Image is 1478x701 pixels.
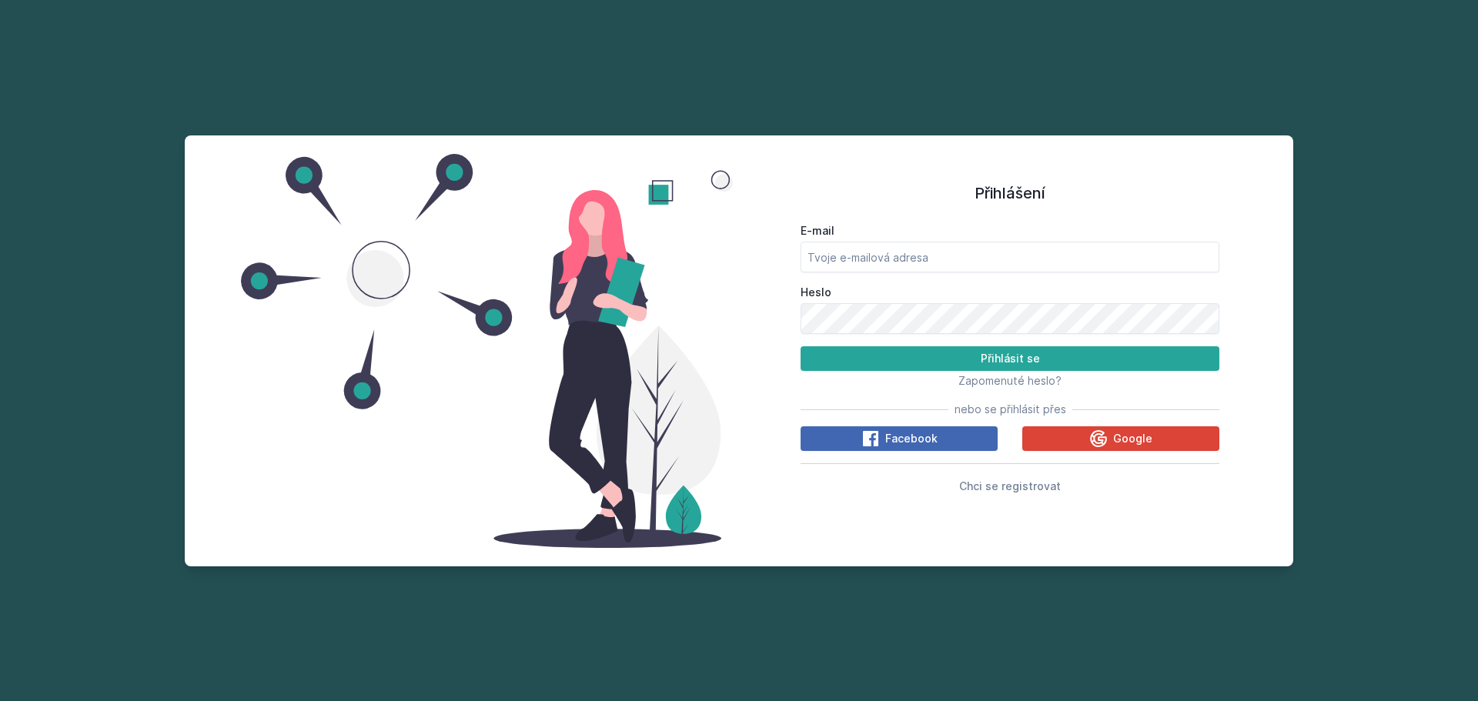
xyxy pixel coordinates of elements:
[1022,426,1219,451] button: Google
[801,426,998,451] button: Facebook
[801,242,1219,272] input: Tvoje e-mailová adresa
[958,374,1062,387] span: Zapomenuté heslo?
[1113,431,1152,446] span: Google
[955,402,1066,417] span: nebo se přihlásit přes
[885,431,938,446] span: Facebook
[801,285,1219,300] label: Heslo
[801,346,1219,371] button: Přihlásit se
[959,476,1061,495] button: Chci se registrovat
[801,223,1219,239] label: E-mail
[959,479,1061,492] span: Chci se registrovat
[801,182,1219,205] h1: Přihlášení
